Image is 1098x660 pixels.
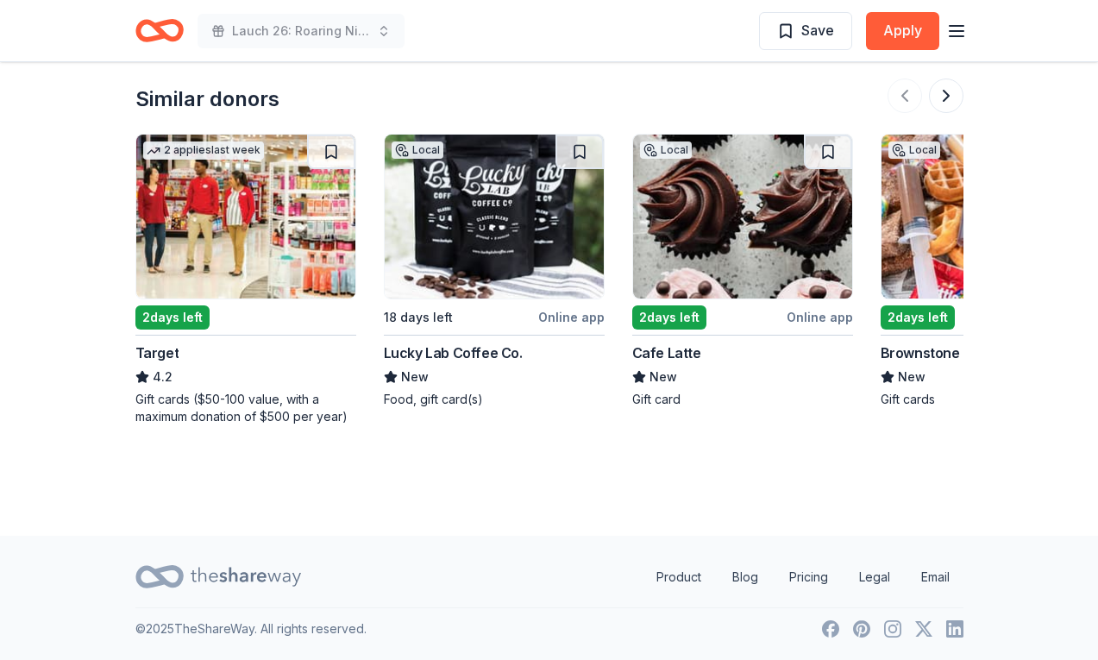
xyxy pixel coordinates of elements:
[135,10,184,51] a: Home
[718,560,772,594] a: Blog
[135,343,179,363] div: Target
[384,134,605,408] a: Image for Lucky Lab Coffee Co.Local18 days leftOnline appLucky Lab Coffee Co.NewFood, gift card(s)
[632,343,701,363] div: Cafe Latte
[898,367,925,387] span: New
[649,367,677,387] span: New
[881,305,955,330] div: 2 days left
[385,135,604,299] img: Image for Lucky Lab Coffee Co.
[787,306,853,328] div: Online app
[135,134,356,425] a: Image for Target2 applieslast week2days leftTarget4.2Gift cards ($50-100 value, with a maximum do...
[135,305,210,330] div: 2 days left
[153,367,173,387] span: 4.2
[907,560,963,594] a: Email
[135,85,279,113] div: Similar donors
[643,560,715,594] a: Product
[632,134,853,408] a: Image for Cafe LatteLocal2days leftOnline appCafe LatteNewGift card
[384,343,523,363] div: Lucky Lab Coffee Co.
[643,560,963,594] nav: quick links
[232,21,370,41] span: Lauch 26: Roaring Night at the Museum
[392,141,443,159] div: Local
[198,14,405,48] button: Lauch 26: Roaring Night at the Museum
[633,135,852,299] img: Image for Cafe Latte
[538,306,605,328] div: Online app
[135,391,356,425] div: Gift cards ($50-100 value, with a maximum donation of $500 per year)
[888,141,940,159] div: Local
[640,141,692,159] div: Local
[759,12,852,50] button: Save
[135,619,367,639] p: © 2025 TheShareWay. All rights reserved.
[384,391,605,408] div: Food, gift card(s)
[801,19,834,41] span: Save
[143,141,264,160] div: 2 applies last week
[632,305,706,330] div: 2 days left
[632,391,853,408] div: Gift card
[845,560,904,594] a: Legal
[866,12,939,50] button: Apply
[881,343,1074,363] div: Brownstone Pancake Factory
[384,307,453,328] div: 18 days left
[136,135,355,299] img: Image for Target
[401,367,429,387] span: New
[775,560,842,594] a: Pricing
